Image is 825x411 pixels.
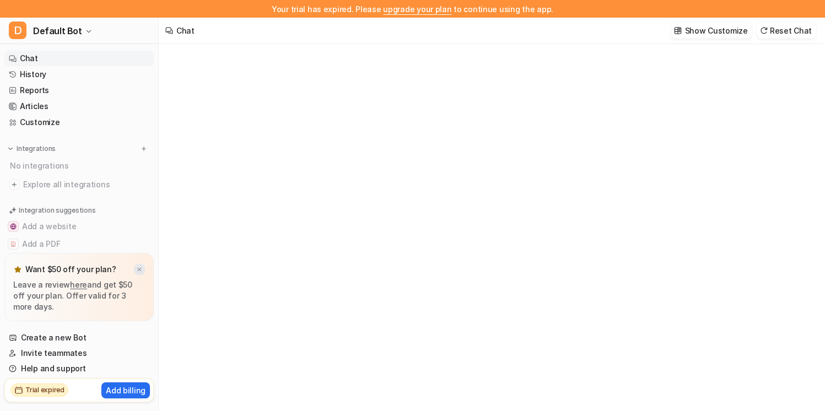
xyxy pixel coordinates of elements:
[4,235,154,253] button: Add a PDFAdd a PDF
[4,83,154,98] a: Reports
[4,51,154,66] a: Chat
[4,67,154,82] a: History
[23,176,149,193] span: Explore all integrations
[4,99,154,114] a: Articles
[674,26,682,35] img: customize
[101,382,150,398] button: Add billing
[13,265,22,274] img: star
[4,143,59,154] button: Integrations
[70,280,87,289] a: here
[9,21,26,39] span: D
[7,145,14,153] img: expand menu
[176,25,195,36] div: Chat
[10,223,17,230] img: Add a website
[17,144,56,153] p: Integrations
[685,25,748,36] p: Show Customize
[671,23,752,39] button: Show Customize
[33,23,82,39] span: Default Bot
[13,279,145,312] p: Leave a review and get $50 off your plan. Offer valid for 3 more days.
[19,205,95,215] p: Integration suggestions
[4,361,154,376] a: Help and support
[10,241,17,247] img: Add a PDF
[106,385,145,396] p: Add billing
[4,218,154,235] button: Add a websiteAdd a website
[4,115,154,130] a: Customize
[140,145,148,153] img: menu_add.svg
[136,266,143,273] img: x
[383,4,451,14] a: upgrade your plan
[760,26,768,35] img: reset
[9,179,20,190] img: explore all integrations
[4,177,154,192] a: Explore all integrations
[7,156,154,175] div: No integrations
[4,345,154,361] a: Invite teammates
[757,23,816,39] button: Reset Chat
[25,264,116,275] p: Want $50 off your plan?
[25,385,64,395] h2: Trial expired
[4,330,154,345] a: Create a new Bot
